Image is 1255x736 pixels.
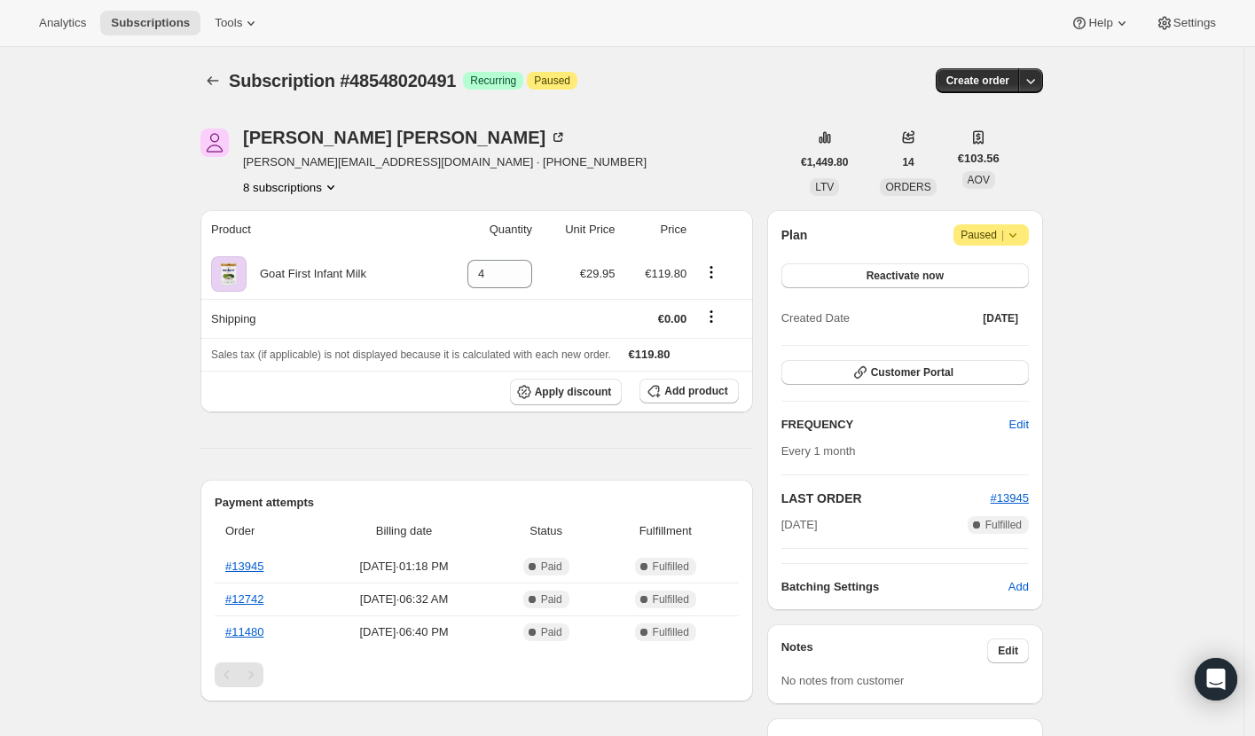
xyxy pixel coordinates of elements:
[781,578,1008,596] h6: Batching Settings
[211,256,247,292] img: product img
[1060,11,1141,35] button: Help
[541,560,562,574] span: Paid
[319,522,490,540] span: Billing date
[243,178,340,196] button: Product actions
[998,573,1039,601] button: Add
[653,592,689,607] span: Fulfilled
[1195,658,1237,701] div: Open Intercom Messenger
[664,384,727,398] span: Add product
[243,153,647,171] span: [PERSON_NAME][EMAIL_ADDRESS][DOMAIN_NAME] · [PHONE_NUMBER]
[319,623,490,641] span: [DATE] · 06:40 PM
[801,155,848,169] span: €1,449.80
[1009,416,1029,434] span: Edit
[1088,16,1112,30] span: Help
[629,348,671,361] span: €119.80
[225,625,263,638] a: #11480
[200,299,435,338] th: Shipping
[653,560,689,574] span: Fulfilled
[781,516,818,534] span: [DATE]
[781,444,856,458] span: Every 1 month
[987,638,1029,663] button: Edit
[991,489,1029,507] button: #13945
[621,210,693,249] th: Price
[891,150,924,175] button: 14
[1001,228,1004,242] span: |
[510,379,623,405] button: Apply discount
[215,512,314,551] th: Order
[435,210,537,249] th: Quantity
[790,150,859,175] button: €1,449.80
[1008,578,1029,596] span: Add
[998,644,1018,658] span: Edit
[225,592,263,606] a: #12742
[781,309,850,327] span: Created Date
[200,210,435,249] th: Product
[215,16,242,30] span: Tools
[39,16,86,30] span: Analytics
[781,674,905,687] span: No notes from customer
[946,74,1009,88] span: Create order
[535,385,612,399] span: Apply discount
[902,155,914,169] span: 14
[885,181,930,193] span: ORDERS
[815,181,834,193] span: LTV
[983,311,1018,325] span: [DATE]
[645,267,686,280] span: €119.80
[697,307,726,326] button: Shipping actions
[541,592,562,607] span: Paid
[653,625,689,639] span: Fulfilled
[200,68,225,93] button: Subscriptions
[985,518,1022,532] span: Fulfilled
[781,416,1009,434] h2: FREQUENCY
[500,522,592,540] span: Status
[972,306,1029,331] button: [DATE]
[100,11,200,35] button: Subscriptions
[991,491,1029,505] a: #13945
[204,11,271,35] button: Tools
[243,129,567,146] div: [PERSON_NAME] [PERSON_NAME]
[537,210,620,249] th: Unit Price
[781,226,808,244] h2: Plan
[936,68,1020,93] button: Create order
[1173,16,1216,30] span: Settings
[319,591,490,608] span: [DATE] · 06:32 AM
[781,489,991,507] h2: LAST ORDER
[200,129,229,157] span: Arlinda Mehmeti
[781,360,1029,385] button: Customer Portal
[215,662,739,687] nav: Pagination
[958,150,1000,168] span: €103.56
[211,348,611,361] span: Sales tax (if applicable) is not displayed because it is calculated with each new order.
[961,226,1022,244] span: Paused
[215,494,739,512] h2: Payment attempts
[781,638,988,663] h3: Notes
[247,265,366,283] div: Goat First Infant Milk
[470,74,516,88] span: Recurring
[781,263,1029,288] button: Reactivate now
[1145,11,1227,35] button: Settings
[871,365,953,380] span: Customer Portal
[867,269,944,283] span: Reactivate now
[225,560,263,573] a: #13945
[639,379,738,403] button: Add product
[229,71,456,90] span: Subscription #48548020491
[603,522,728,540] span: Fulfillment
[111,16,190,30] span: Subscriptions
[28,11,97,35] button: Analytics
[968,174,990,186] span: AOV
[658,312,687,325] span: €0.00
[697,262,726,282] button: Product actions
[999,411,1039,439] button: Edit
[319,558,490,575] span: [DATE] · 01:18 PM
[541,625,562,639] span: Paid
[534,74,570,88] span: Paused
[580,267,616,280] span: €29.95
